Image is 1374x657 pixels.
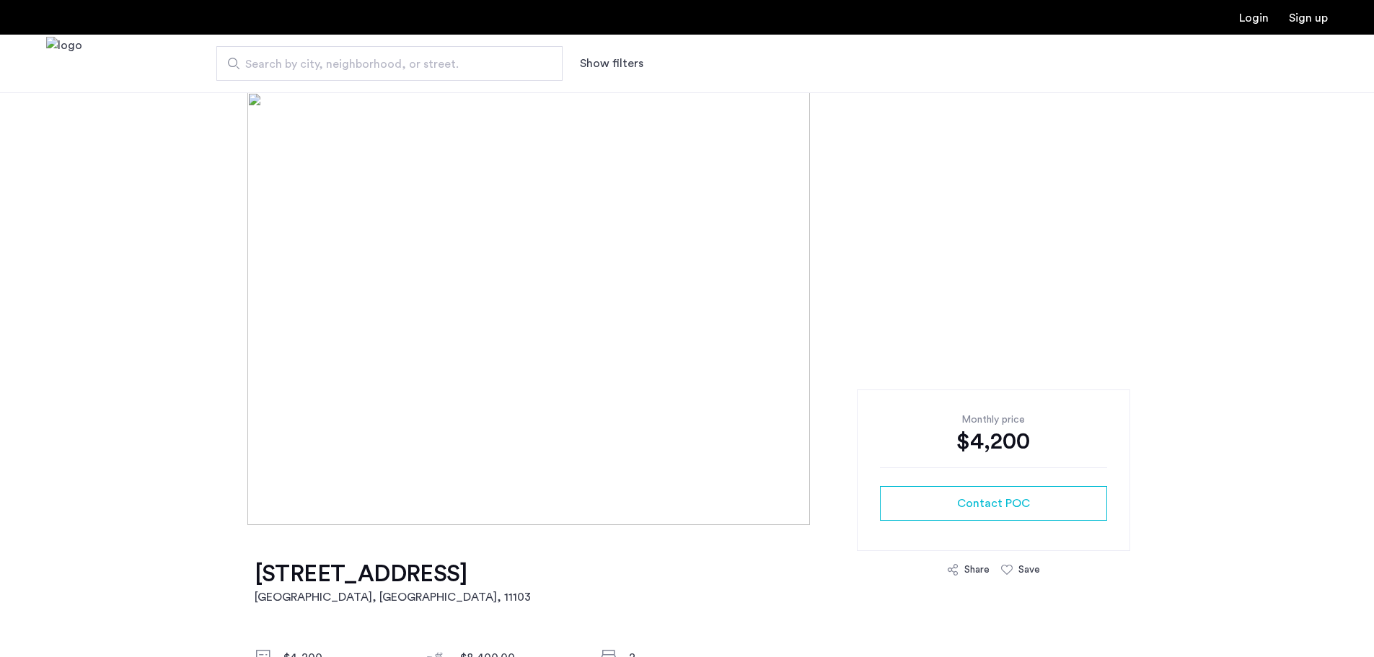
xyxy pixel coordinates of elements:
img: logo [46,37,82,91]
input: Apartment Search [216,46,563,81]
div: Monthly price [880,413,1107,427]
a: [STREET_ADDRESS][GEOGRAPHIC_DATA], [GEOGRAPHIC_DATA], 11103 [255,560,531,606]
span: Search by city, neighborhood, or street. [245,56,522,73]
div: Share [964,563,990,577]
h1: [STREET_ADDRESS] [255,560,531,588]
a: Cazamio Logo [46,37,82,91]
button: Show or hide filters [580,55,643,72]
img: [object%20Object] [247,92,1127,525]
span: Contact POC [957,495,1030,512]
a: Registration [1289,12,1328,24]
div: $4,200 [880,427,1107,456]
div: Save [1018,563,1040,577]
a: Login [1239,12,1269,24]
h2: [GEOGRAPHIC_DATA], [GEOGRAPHIC_DATA] , 11103 [255,588,531,606]
button: button [880,486,1107,521]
